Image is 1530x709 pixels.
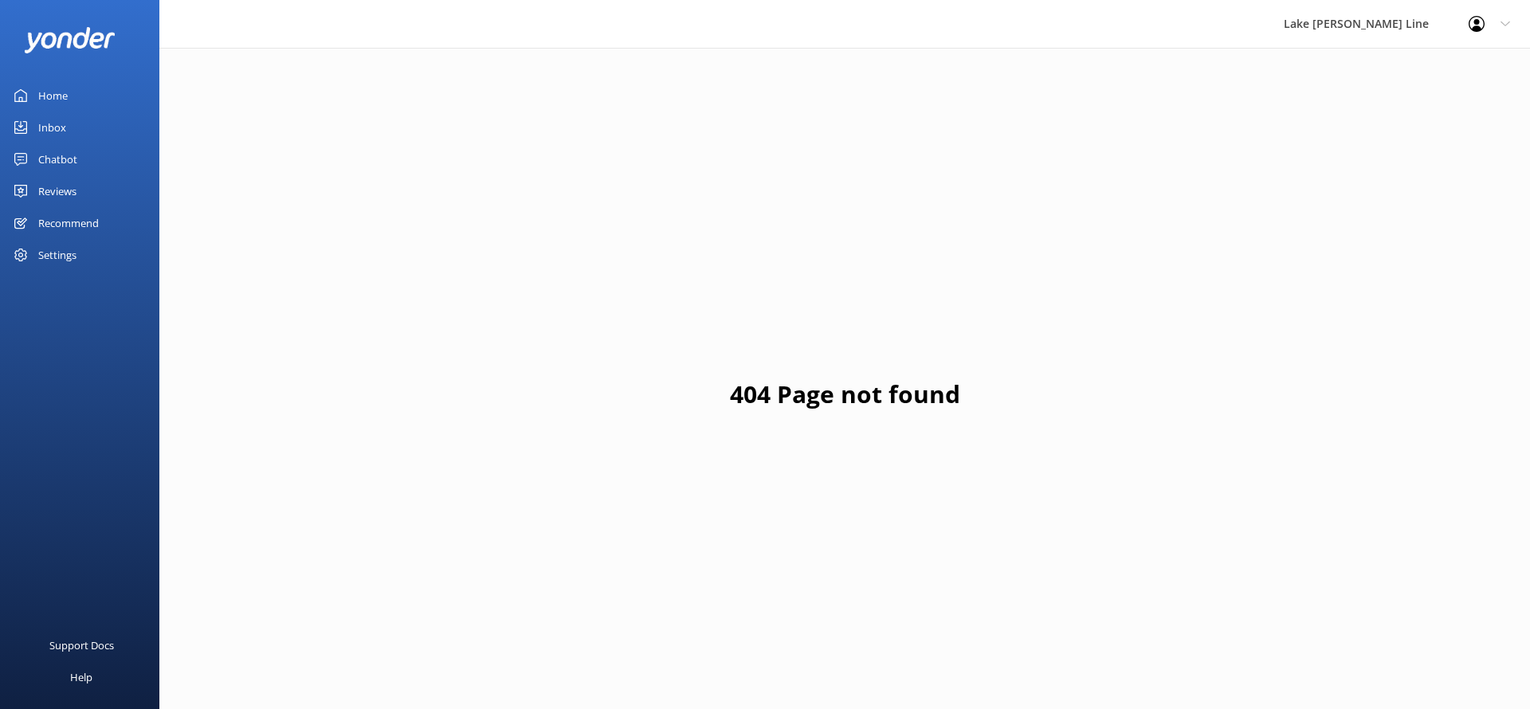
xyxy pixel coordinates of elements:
[38,80,68,112] div: Home
[49,629,114,661] div: Support Docs
[38,239,76,271] div: Settings
[38,207,99,239] div: Recommend
[38,143,77,175] div: Chatbot
[730,375,960,413] h1: 404 Page not found
[38,175,76,207] div: Reviews
[38,112,66,143] div: Inbox
[70,661,92,693] div: Help
[24,27,116,53] img: yonder-white-logo.png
